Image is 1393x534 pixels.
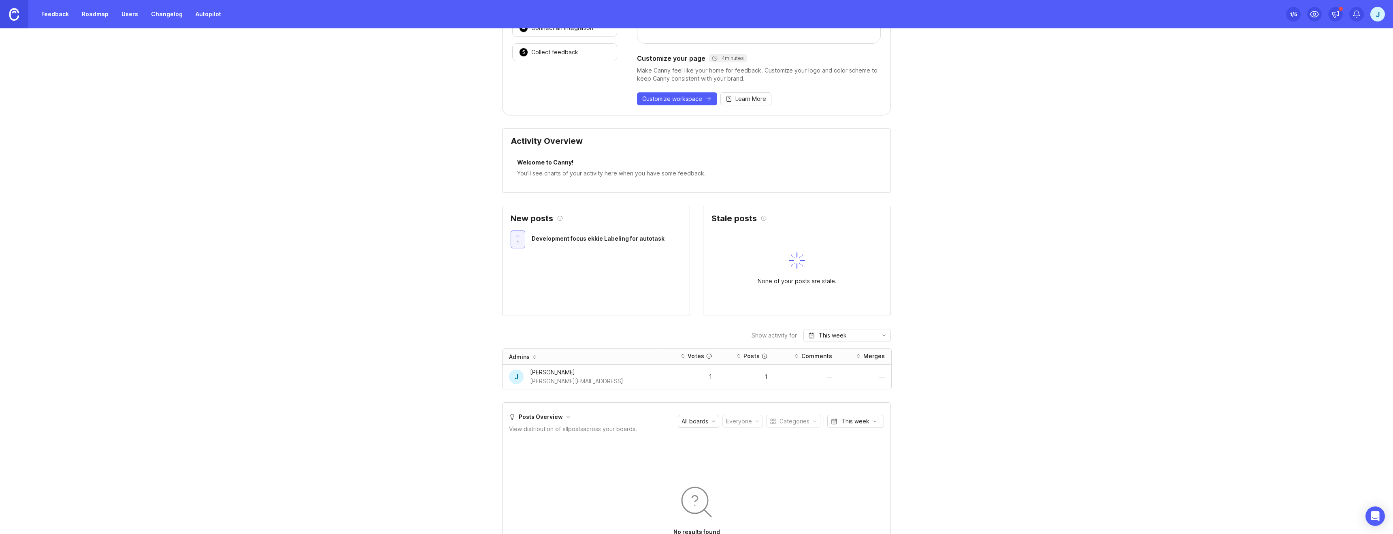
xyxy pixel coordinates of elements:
button: Customize workspace [637,92,717,105]
div: Categories [780,417,809,426]
div: 4 minutes [712,55,744,62]
div: 1 [669,374,712,380]
a: Feedback [36,7,74,21]
div: Customize your page [637,53,881,63]
a: Autopilot [191,7,226,21]
a: Changelog [146,7,187,21]
img: Canny Home [9,8,19,21]
div: View distribution of all posts across your boards. [509,425,637,434]
div: Collect feedback [531,48,578,56]
div: — [845,374,885,380]
div: Make Canny feel like your home for feedback. Customize your logo and color scheme to keep Canny c... [637,66,881,83]
div: [PERSON_NAME] [530,368,623,377]
div: Admins [509,353,530,361]
div: Show activity for [752,333,797,338]
div: Everyone [726,417,752,426]
div: This week [819,331,847,340]
div: This week [841,417,869,426]
a: Users [117,7,143,21]
svg: toggle icon [869,418,880,425]
div: 1 [725,374,768,380]
h2: Stale posts [711,214,757,222]
div: Posts Overview [509,412,563,421]
img: svg+xml;base64,PHN2ZyB3aWR0aD0iOTYiIGhlaWdodD0iOTYiIGZpbGw9Im5vbmUiIHhtbG5zPSJodHRwOi8vd3d3LnczLm... [677,483,716,521]
div: Welcome to Canny! [517,158,876,169]
div: 1 /5 [1290,9,1297,20]
div: All boards [682,417,708,426]
div: Merges [863,352,885,360]
div: [PERSON_NAME][EMAIL_ADDRESS] [530,377,623,386]
span: Development focus ekkie Labeling for autotask [532,235,665,242]
a: Development focus ekkie Labeling for autotask [532,234,682,245]
span: Customize workspace [642,95,702,103]
div: Activity Overview [511,137,882,152]
div: j [509,370,524,384]
button: 1 [511,231,525,248]
div: You'll see charts of your activity here when you have some feedback. [517,169,876,178]
div: 5 [519,48,528,57]
h2: New posts [511,214,553,222]
div: Votes [688,352,704,360]
div: Open Intercom Messenger [1365,506,1385,526]
img: svg+xml;base64,PHN2ZyB3aWR0aD0iNDAiIGhlaWdodD0iNDAiIGZpbGw9Im5vbmUiIHhtbG5zPSJodHRwOi8vd3d3LnczLm... [789,252,805,269]
button: 1/5 [1286,7,1301,21]
svg: toggle icon [878,332,890,339]
button: j [1370,7,1385,21]
button: Learn More [720,92,771,105]
span: 1 [517,239,519,246]
div: Comments [801,352,832,360]
span: Learn More [735,95,766,103]
div: — [780,374,832,380]
div: Posts [743,352,760,360]
div: None of your posts are stale. [758,277,837,286]
a: Roadmap [77,7,113,21]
